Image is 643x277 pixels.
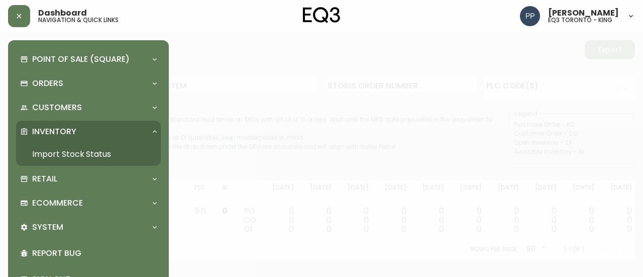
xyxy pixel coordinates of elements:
div: Ecommerce [16,192,161,214]
a: Import Stock Status [16,143,161,166]
span: Dashboard [38,9,87,17]
div: Orders [16,72,161,95]
div: Inventory [16,121,161,143]
p: Customers [32,102,82,113]
p: System [32,222,63,233]
p: Point of Sale (Square) [32,54,130,65]
div: Retail [16,168,161,190]
span: [PERSON_NAME] [548,9,619,17]
div: System [16,216,161,238]
h5: eq3 toronto - king [548,17,612,23]
p: Ecommerce [32,198,83,209]
img: logo [303,7,340,23]
p: Retail [32,173,57,184]
h5: navigation & quick links [38,17,119,23]
img: 93ed64739deb6bac3372f15ae91c6632 [520,6,540,26]
p: Inventory [32,126,76,137]
div: Point of Sale (Square) [16,48,161,70]
div: Report Bug [16,240,161,266]
p: Report Bug [32,248,157,259]
div: Customers [16,97,161,119]
p: Orders [32,78,63,89]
